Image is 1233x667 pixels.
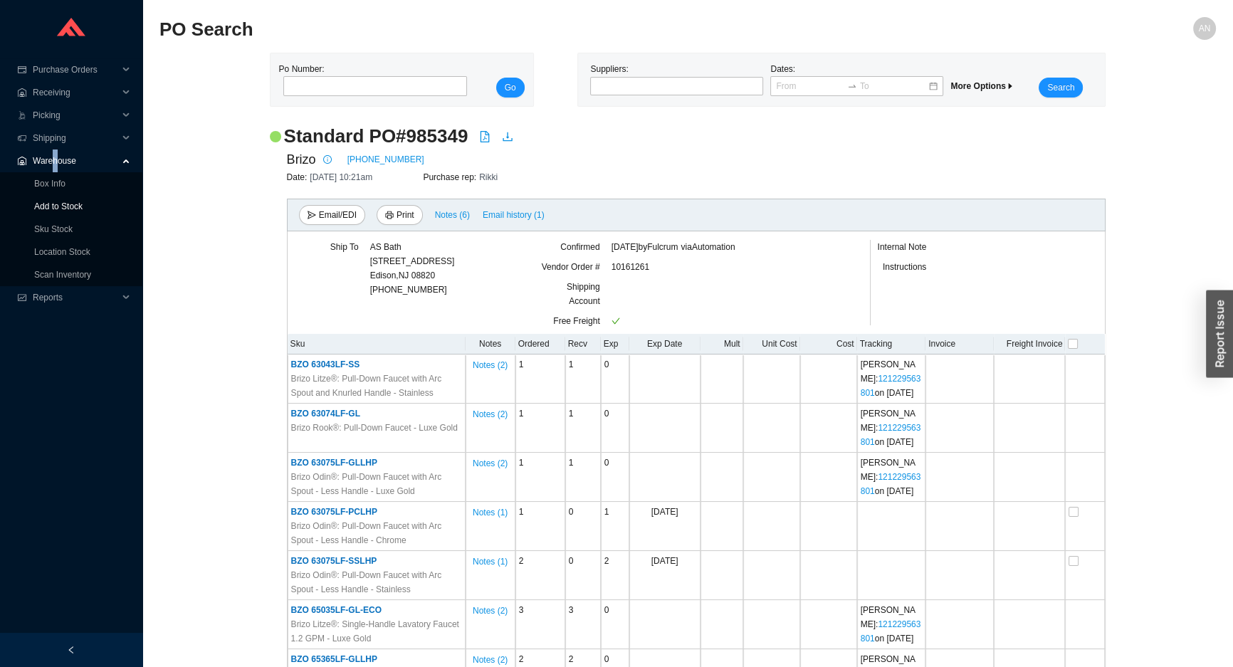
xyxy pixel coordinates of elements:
span: Brizo [287,149,316,170]
a: 121229563801 [861,619,921,644]
span: fund [17,293,27,302]
span: Go [505,80,516,95]
span: [PERSON_NAME] : on [DATE] [861,359,921,398]
td: 2 [601,551,629,600]
button: Go [496,78,525,98]
span: file-pdf [479,131,490,142]
button: Notes (2) [472,652,508,662]
button: Notes (2) [472,357,508,367]
span: [DATE] 10:21am [310,172,372,182]
span: 1 [569,359,574,369]
div: Dates: [767,62,947,98]
span: BZO 63075LF-SSLHP [291,556,377,566]
td: 0 [565,551,601,600]
span: 2 [569,654,574,664]
span: [PERSON_NAME] : on [DATE] [861,605,921,644]
th: Notes [466,334,515,354]
div: 10161261 [612,260,837,280]
span: Brizo Odin®: Pull-Down Faucet with Arc Spout - Less Handle - Luxe Gold [291,470,462,498]
td: 1 [515,502,565,551]
span: Email history (1) [483,208,545,222]
span: Brizo Odin®: Pull-Down Faucet with Arc Spout - Less Handle - Stainless [291,568,462,597]
td: 0 [601,354,629,404]
span: Email/EDI [319,208,357,222]
span: Vendor Order # [542,262,600,272]
span: caret-right [1006,82,1014,90]
span: BZO 63075LF-PCLHP [291,507,377,517]
a: Sku Stock [34,224,73,234]
span: Notes ( 1 ) [473,555,508,569]
td: [DATE] [629,502,701,551]
button: sendEmail/EDI [299,205,365,225]
span: [PERSON_NAME] : on [DATE] [861,409,921,447]
span: Brizo Litze®: Single-Handle Lavatory Faucet 1.2 GPM - Luxe Gold [291,617,462,646]
a: download [502,131,513,145]
td: 0 [565,502,601,551]
span: Shipping [33,127,118,149]
span: Brizo Rook®: Pull-Down Faucet - Luxe Gold [291,421,458,435]
td: 0 [601,453,629,502]
span: [DATE] by Fulcrum [612,240,735,254]
td: 1 [515,453,565,502]
span: Notes ( 1 ) [473,505,508,520]
span: Notes ( 2 ) [473,653,508,667]
td: 1 [515,404,565,453]
button: printerPrint [377,205,423,225]
span: Notes ( 2 ) [473,456,508,471]
span: BZO 65365LF-GLLHP [291,654,377,664]
button: Email history (1) [482,205,545,225]
span: Purchase Orders [33,58,118,81]
a: [PHONE_NUMBER] [347,152,424,167]
th: Tracking [857,334,925,354]
a: 121229563801 [861,472,921,496]
span: send [308,211,316,221]
span: Search [1047,80,1074,95]
span: to [847,81,857,91]
td: [DATE] [629,551,701,600]
button: Notes (2) [472,603,508,613]
span: BZO 65035LF-GL-ECO [291,605,382,615]
th: Exp Date [629,334,701,354]
th: Invoice [925,334,994,354]
span: Brizo Odin®: Pull-Down Faucet with Arc Spout - Less Handle - Chrome [291,519,462,547]
th: Ordered [515,334,565,354]
button: Search [1039,78,1083,98]
span: left [67,646,75,654]
span: [PERSON_NAME] : on [DATE] [861,458,921,496]
span: Notes ( 2 ) [473,604,508,618]
span: info-circle [320,155,335,164]
span: Receiving [33,81,118,104]
span: via Automation [681,242,735,252]
th: Unit Cost [743,334,800,354]
h2: PO Search [159,17,952,42]
span: credit-card [17,65,27,74]
span: check [612,317,620,325]
a: 121229563801 [861,374,921,398]
span: Instructions [883,262,926,272]
h2: Standard PO # 985349 [284,124,468,149]
button: info-circle [316,149,336,169]
span: Shipping Account [567,282,600,306]
a: Box Info [34,179,65,189]
span: Free Freight [553,316,599,326]
button: Notes (1) [472,554,508,564]
span: Rikki [479,172,498,182]
td: 0 [601,600,629,649]
th: Mult [701,334,743,354]
span: printer [385,211,394,221]
a: 121229563801 [861,423,921,447]
a: Location Stock [34,247,90,257]
button: Notes (2) [472,456,508,466]
span: Purchase rep: [423,172,479,182]
span: AN [1199,17,1211,40]
span: Picking [33,104,118,127]
span: download [502,131,513,142]
th: Freight Invoice [994,334,1065,354]
div: Suppliers: [587,62,767,98]
span: Brizo Litze®: Pull-Down Faucet with Arc Spout and Knurled Handle - Stainless [291,372,462,400]
span: Confirmed [560,242,599,252]
span: BZO 63074LF-GL [291,409,360,419]
span: Ship To [330,242,359,252]
td: 3 [515,600,565,649]
span: Notes ( 2 ) [473,358,508,372]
